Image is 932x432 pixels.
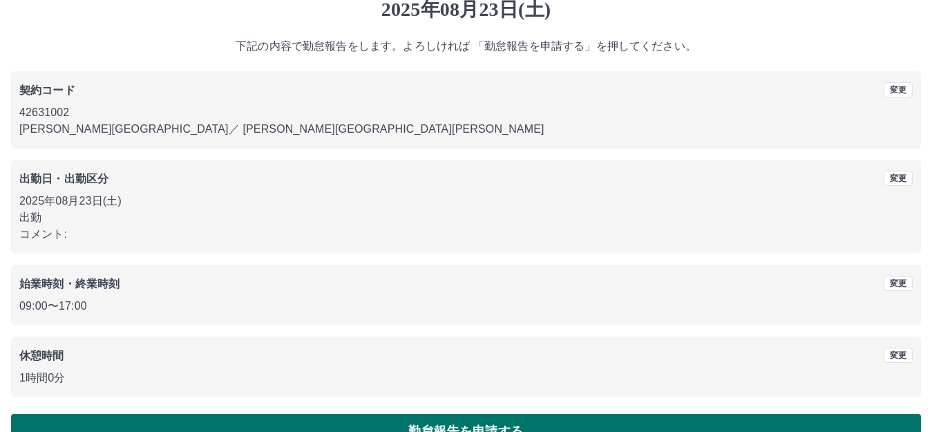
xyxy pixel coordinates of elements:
[19,209,913,226] p: 出勤
[884,348,913,363] button: 変更
[19,121,913,138] p: [PERSON_NAME][GEOGRAPHIC_DATA] ／ [PERSON_NAME][GEOGRAPHIC_DATA][PERSON_NAME]
[19,226,913,243] p: コメント:
[19,350,64,361] b: 休憩時間
[19,84,75,96] b: 契約コード
[19,173,108,185] b: 出勤日・出勤区分
[19,193,913,209] p: 2025年08月23日(土)
[884,276,913,291] button: 変更
[19,298,913,314] p: 09:00 〜 17:00
[884,171,913,186] button: 変更
[19,370,913,386] p: 1時間0分
[19,104,913,121] p: 42631002
[884,82,913,97] button: 変更
[19,278,120,290] b: 始業時刻・終業時刻
[11,38,921,55] p: 下記の内容で勤怠報告をします。よろしければ 「勤怠報告を申請する」を押してください。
